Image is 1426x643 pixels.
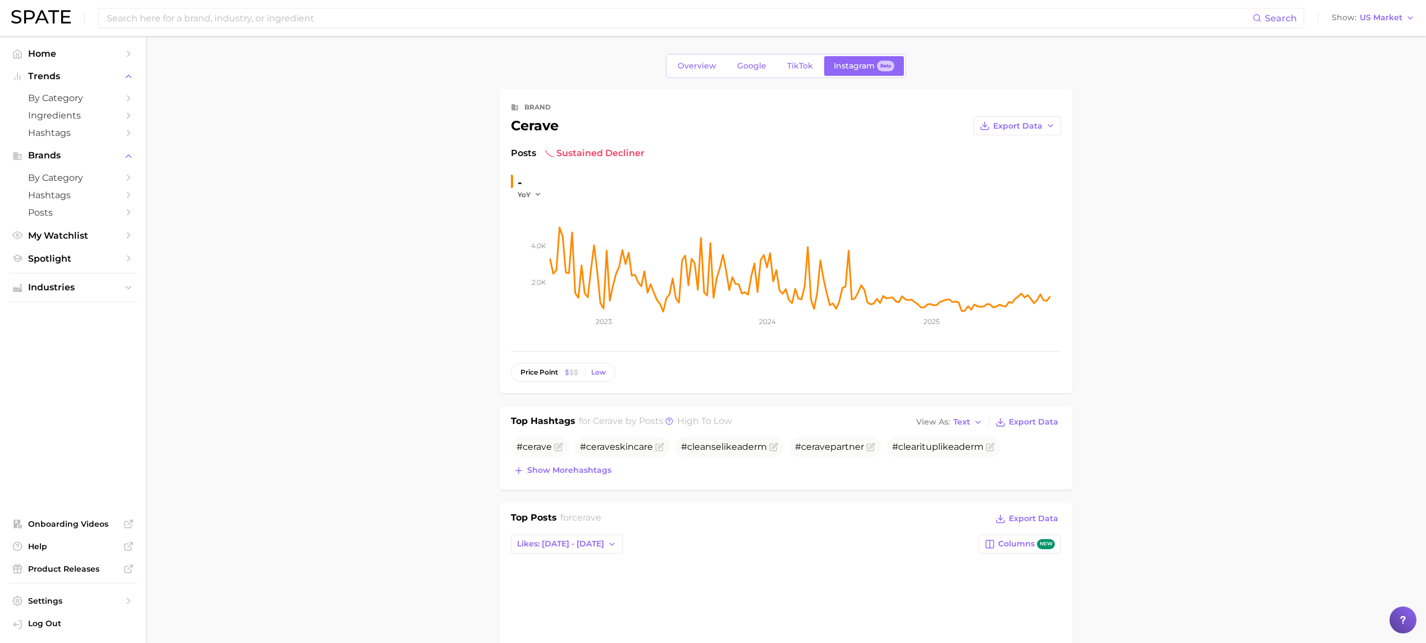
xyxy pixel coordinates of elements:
span: new [1037,539,1055,550]
button: Trends [9,68,137,85]
button: Industries [9,279,137,296]
span: YoY [518,190,531,199]
a: Spotlight [9,250,137,267]
a: Hashtags [9,186,137,204]
span: Home [28,48,118,59]
span: cerave [572,512,601,523]
span: Likes: [DATE] - [DATE] [517,539,604,549]
tspan: 2024 [759,317,776,326]
span: Text [953,419,970,425]
h1: Top Hashtags [511,414,575,430]
button: View AsText [913,415,985,430]
span: Help [28,541,118,551]
a: Home [9,45,137,62]
a: Product Releases [9,560,137,577]
div: brand [524,101,551,114]
span: View As [916,419,950,425]
a: Ingredients [9,107,137,124]
span: #clearituplikeaderm [892,441,984,452]
button: YoY [518,190,542,199]
button: price pointLow [511,363,615,382]
span: Export Data [1009,417,1058,427]
button: ShowUS Market [1329,11,1418,25]
a: Overview [668,56,726,76]
span: # partner [795,441,864,452]
span: Instagram [834,61,875,71]
button: Export Data [973,116,1061,135]
button: Brands [9,147,137,164]
span: Posts [511,147,536,160]
a: Posts [9,204,137,221]
img: sustained decliner [545,149,554,158]
span: # [517,441,552,452]
a: by Category [9,89,137,107]
a: Google [728,56,776,76]
span: Brands [28,151,118,161]
span: Google [737,61,766,71]
tspan: 2023 [596,317,612,326]
a: My Watchlist [9,227,137,244]
span: Search [1265,13,1297,24]
tspan: 2025 [924,317,940,326]
span: Settings [28,596,118,606]
a: Help [9,538,137,555]
span: Show [1332,15,1356,21]
span: My Watchlist [28,230,118,241]
button: Likes: [DATE] - [DATE] [511,535,623,554]
span: Export Data [1009,514,1058,523]
span: Log Out [28,618,128,628]
input: Search here for a brand, industry, or ingredient [106,8,1253,28]
span: sustained decliner [545,147,645,160]
span: Hashtags [28,190,118,200]
a: TikTok [778,56,822,76]
div: - [518,174,549,191]
span: TikTok [787,61,813,71]
span: Hashtags [28,127,118,138]
span: cerave [593,416,623,426]
span: Show more hashtags [527,466,611,475]
h2: for by Posts [579,414,732,430]
span: cerave [523,441,552,452]
button: Flag as miscategorized or irrelevant [769,443,778,452]
a: Settings [9,592,137,609]
span: Beta [880,61,891,71]
a: Log out. Currently logged in with e-mail lynne.stewart@mpgllc.com. [9,615,137,634]
span: high to low [677,416,732,426]
div: cerave [511,119,559,133]
span: Onboarding Videos [28,519,118,529]
img: SPATE [11,10,71,24]
a: Onboarding Videos [9,516,137,532]
button: Show morehashtags [511,463,614,478]
span: by Category [28,93,118,103]
span: Overview [678,61,716,71]
span: US Market [1360,15,1402,21]
button: Flag as miscategorized or irrelevant [986,443,995,452]
span: Trends [28,71,118,81]
a: by Category [9,169,137,186]
a: InstagramBeta [824,56,904,76]
span: by Category [28,172,118,183]
button: Columnsnew [979,535,1061,554]
span: Posts [28,207,118,218]
span: Ingredients [28,110,118,121]
span: Product Releases [28,564,118,574]
button: Flag as miscategorized or irrelevant [554,443,563,452]
tspan: 4.0k [531,241,546,250]
button: Export Data [993,414,1061,430]
span: Export Data [993,121,1043,131]
span: Columns [998,539,1055,550]
span: price point [520,368,558,376]
span: #cleanselikeaderm [681,441,767,452]
button: Flag as miscategorized or irrelevant [655,443,664,452]
div: Low [591,368,606,376]
span: # skincare [580,441,653,452]
button: Flag as miscategorized or irrelevant [866,443,875,452]
span: cerave [586,441,615,452]
h2: for [560,511,601,528]
span: Spotlight [28,253,118,264]
button: Export Data [993,511,1061,527]
a: Hashtags [9,124,137,142]
span: Industries [28,282,118,293]
h1: Top Posts [511,511,557,528]
tspan: 2.0k [532,278,546,286]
